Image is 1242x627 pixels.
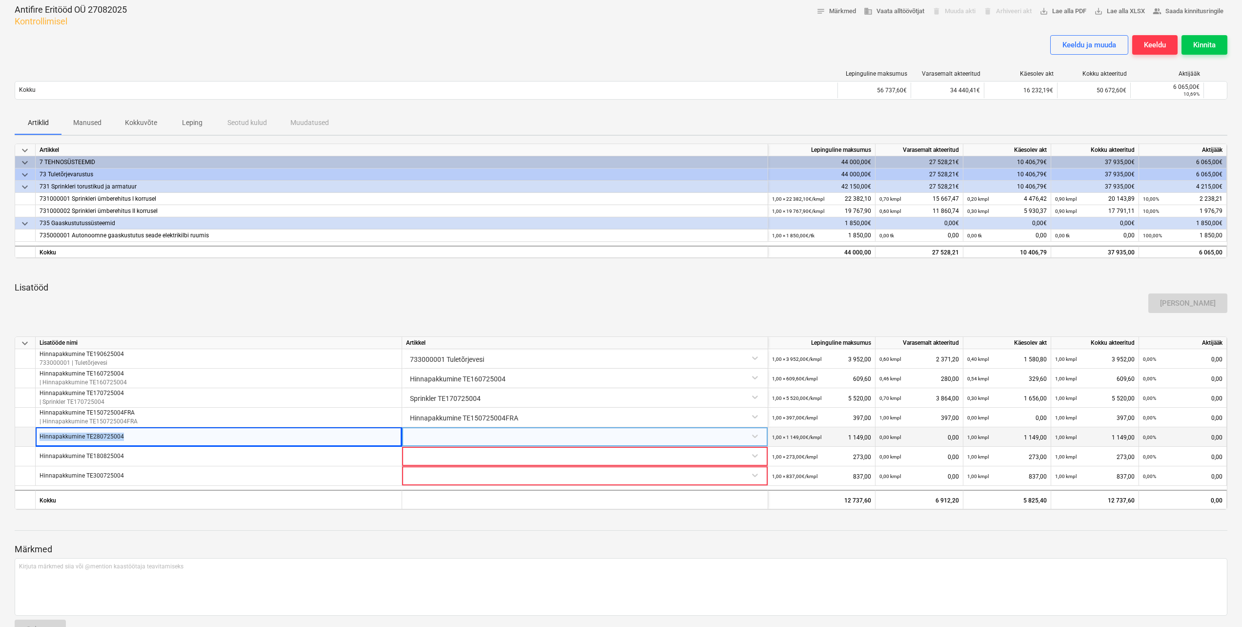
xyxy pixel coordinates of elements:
[40,156,764,168] div: 7 TEHNOSÜSTEEMID
[967,427,1047,447] div: 1 149,00
[967,388,1047,408] div: 1 656,00
[816,6,856,17] span: Märkmed
[19,169,31,181] span: keyboard_arrow_down
[402,337,768,349] div: Artikkel
[1149,4,1227,19] button: Saada kinnitusringile
[1055,193,1135,205] div: 20 143,89
[40,217,764,230] div: 735 Gaaskustutussüsteemid
[772,369,871,389] div: 609,60
[984,83,1057,98] div: 16 232,19€
[879,427,959,447] div: 0,00
[879,356,901,362] small: 0,60 kmpl
[967,376,989,381] small: 0,54 kmpl
[967,196,989,202] small: 0,20 kmpl
[772,415,817,420] small: 1,00 × 397,00€ / kmpl
[963,337,1051,349] div: Käesolev akt
[879,415,901,420] small: 1,00 kmpl
[879,209,901,214] small: 0,60 kmpl
[1051,337,1139,349] div: Kokku akteeritud
[963,168,1051,181] div: 10 406,79€
[876,181,963,193] div: 27 528,21€
[967,408,1047,428] div: 0,00
[40,193,764,205] div: 731000001 Sprinkleri ümberehitus I korrusel
[40,433,124,441] p: Hinnapakkumine TE280725004
[36,144,768,156] div: Artikkel
[1143,230,1222,242] div: 1 850,00
[772,474,817,479] small: 1,00 × 837,00€ / kmpl
[1143,209,1159,214] small: 10,00%
[967,474,989,479] small: 1,00 kmpl
[813,4,860,19] button: Märkmed
[772,408,871,428] div: 397,00
[1143,447,1222,467] div: 0,00
[15,282,1227,293] p: Lisatööd
[19,86,36,94] p: Kokku
[1139,217,1227,230] div: 1 850,00€
[40,378,127,386] p: | Hinnapakkumine TE160725004
[1143,415,1156,420] small: 0,00%
[1094,7,1103,16] span: save_alt
[1055,447,1135,467] div: 273,00
[15,16,127,27] p: Kontrollimisel
[772,376,817,381] small: 1,00 × 609,60€ / kmpl
[772,205,871,217] div: 19 767,90
[1139,181,1227,193] div: 4 215,00€
[1143,205,1222,217] div: 1 976,79
[1143,388,1222,408] div: 0,00
[1055,474,1077,479] small: 1,00 kmpl
[40,350,124,358] p: Hinnapakkumine TE190625004
[1143,466,1222,486] div: 0,00
[40,230,764,242] div: 735000001 Autonoomne gaaskustutus seade elektrikilbi ruumis
[967,491,1047,510] div: 5 825,40
[1143,474,1156,479] small: 0,00%
[1055,435,1077,440] small: 1,00 kmpl
[1143,196,1159,202] small: 10,00%
[879,447,959,467] div: 0,00
[40,472,124,480] p: Hinnapakkumine TE300725004
[1139,168,1227,181] div: 6 065,00€
[1181,35,1227,55] button: Kinnita
[876,217,963,230] div: 0,00€
[1135,70,1200,77] div: Aktijääk
[40,389,124,397] p: Hinnapakkumine TE170725004
[816,7,825,16] span: notes
[1036,4,1090,19] button: Lae alla PDF
[879,408,959,428] div: 397,00
[967,193,1047,205] div: 4 476,42
[772,466,871,486] div: 837,00
[772,435,821,440] small: 1,00 × 1 149,00€ / kmpl
[36,337,402,349] div: Lisatööde nimi
[879,396,901,401] small: 0,70 kmpl
[1051,181,1139,193] div: 37 935,00€
[1062,39,1116,51] div: Keeldu ja muuda
[40,409,138,417] p: Hinnapakkumine TE150725004FRA
[26,118,50,128] p: Artiklid
[1051,490,1139,509] div: 12 737,60
[1153,7,1161,16] span: people_alt
[1055,415,1077,420] small: 1,00 kmpl
[19,218,31,230] span: keyboard_arrow_down
[772,447,871,467] div: 273,00
[1143,356,1156,362] small: 0,00%
[879,233,894,238] small: 0,00 tk
[864,7,873,16] span: business
[772,196,824,202] small: 1,00 × 22 382,10€ / kmpl
[40,370,127,378] p: Hinnapakkumine TE160725004
[879,349,959,369] div: 2 371,20
[1055,349,1135,369] div: 3 952,00
[768,181,876,193] div: 42 150,00€
[15,543,1227,555] p: Märkmed
[36,246,768,258] div: Kokku
[1055,196,1077,202] small: 0,90 kmpl
[1143,435,1156,440] small: 0,00%
[19,181,31,193] span: keyboard_arrow_down
[181,118,204,128] p: Leping
[1061,70,1127,77] div: Kokku akteeritud
[879,196,901,202] small: 0,70 kmpl
[1139,144,1227,156] div: Aktijääk
[915,70,980,77] div: Varasemalt akteeritud
[879,466,959,486] div: 0,00
[842,70,907,77] div: Lepinguline maksumus
[1055,369,1135,389] div: 609,60
[967,454,989,460] small: 1,00 kmpl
